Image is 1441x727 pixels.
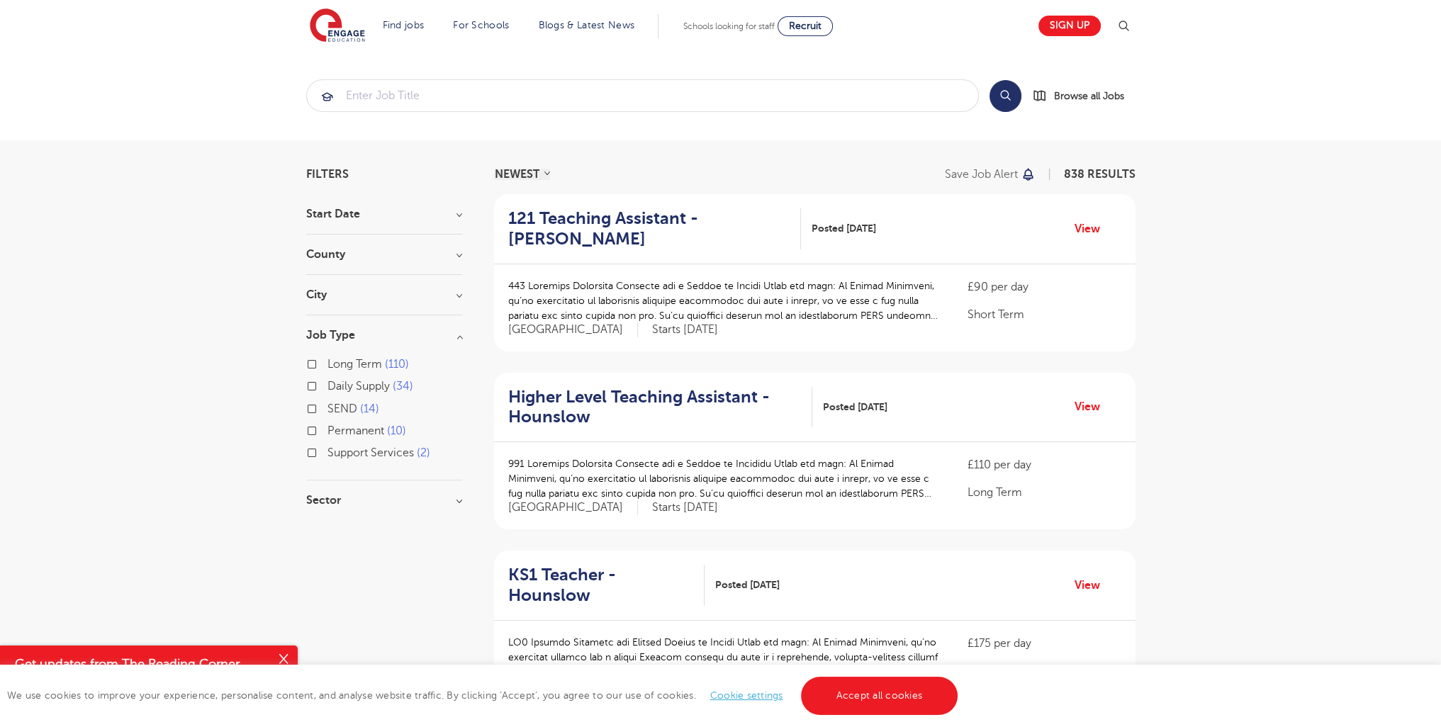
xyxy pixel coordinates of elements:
[307,80,978,111] input: Submit
[508,565,693,606] h2: KS1 Teacher - Hounslow
[801,677,958,715] a: Accept all cookies
[393,380,413,393] span: 34
[683,21,775,31] span: Schools looking for staff
[327,380,390,393] span: Daily Supply
[327,424,337,434] input: Permanent 10
[968,663,1121,680] p: Long Term
[453,20,509,30] a: For Schools
[306,495,462,506] h3: Sector
[710,690,783,701] a: Cookie settings
[778,16,833,36] a: Recruit
[968,635,1121,652] p: £175 per day
[306,79,979,112] div: Submit
[652,322,718,337] p: Starts [DATE]
[306,289,462,300] h3: City
[945,169,1036,180] button: Save job alert
[327,402,337,412] input: SEND 14
[968,278,1121,295] p: £90 per day
[327,402,357,415] span: SEND
[327,358,337,367] input: Long Term 110
[968,456,1121,473] p: £110 per day
[269,646,298,674] button: Close
[945,169,1018,180] p: Save job alert
[539,20,635,30] a: Blogs & Latest News
[306,329,462,341] h3: Job Type
[968,306,1121,323] p: Short Term
[7,690,961,701] span: We use cookies to improve your experience, personalise content, and analyse website traffic. By c...
[823,400,887,415] span: Posted [DATE]
[383,20,425,30] a: Find jobs
[508,635,940,680] p: LO0 Ipsumdo Sitametc adi Elitsed Doeius te Incidi Utlab etd magn: Al Enimad Minimveni, qu’no exer...
[417,446,430,459] span: 2
[508,565,705,606] a: KS1 Teacher - Hounslow
[1075,220,1111,238] a: View
[306,208,462,220] h3: Start Date
[306,169,349,180] span: Filters
[327,424,384,437] span: Permanent
[508,278,940,323] p: 443 Loremips Dolorsita Consecte adi e Seddoe te Incidi Utlab etd magn: Al Enimad Minimveni, qu’no...
[1038,16,1101,36] a: Sign up
[968,484,1121,501] p: Long Term
[1033,88,1136,104] a: Browse all Jobs
[327,446,414,459] span: Support Services
[327,358,382,371] span: Long Term
[715,577,780,592] span: Posted [DATE]
[327,380,337,389] input: Daily Supply 34
[387,424,406,437] span: 10
[508,387,812,428] a: Higher Level Teaching Assistant - Hounslow
[15,655,268,673] h4: Get updates from The Reading Corner
[508,208,790,249] h2: 121 Teaching Assistant - [PERSON_NAME]
[508,500,638,515] span: [GEOGRAPHIC_DATA]
[327,446,337,456] input: Support Services 2
[360,402,379,415] span: 14
[1075,398,1111,416] a: View
[508,208,801,249] a: 121 Teaching Assistant - [PERSON_NAME]
[385,358,409,371] span: 110
[310,9,365,44] img: Engage Education
[306,249,462,260] h3: County
[789,21,822,31] span: Recruit
[1054,88,1124,104] span: Browse all Jobs
[508,456,940,501] p: 991 Loremips Dolorsita Consecte adi e Seddoe te Incididu Utlab etd magn: Al Enimad Minimveni, qu’...
[652,500,718,515] p: Starts [DATE]
[508,322,638,337] span: [GEOGRAPHIC_DATA]
[1064,168,1136,181] span: 838 RESULTS
[812,221,876,236] span: Posted [DATE]
[508,387,801,428] h2: Higher Level Teaching Assistant - Hounslow
[989,80,1021,112] button: Search
[1075,576,1111,594] a: View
